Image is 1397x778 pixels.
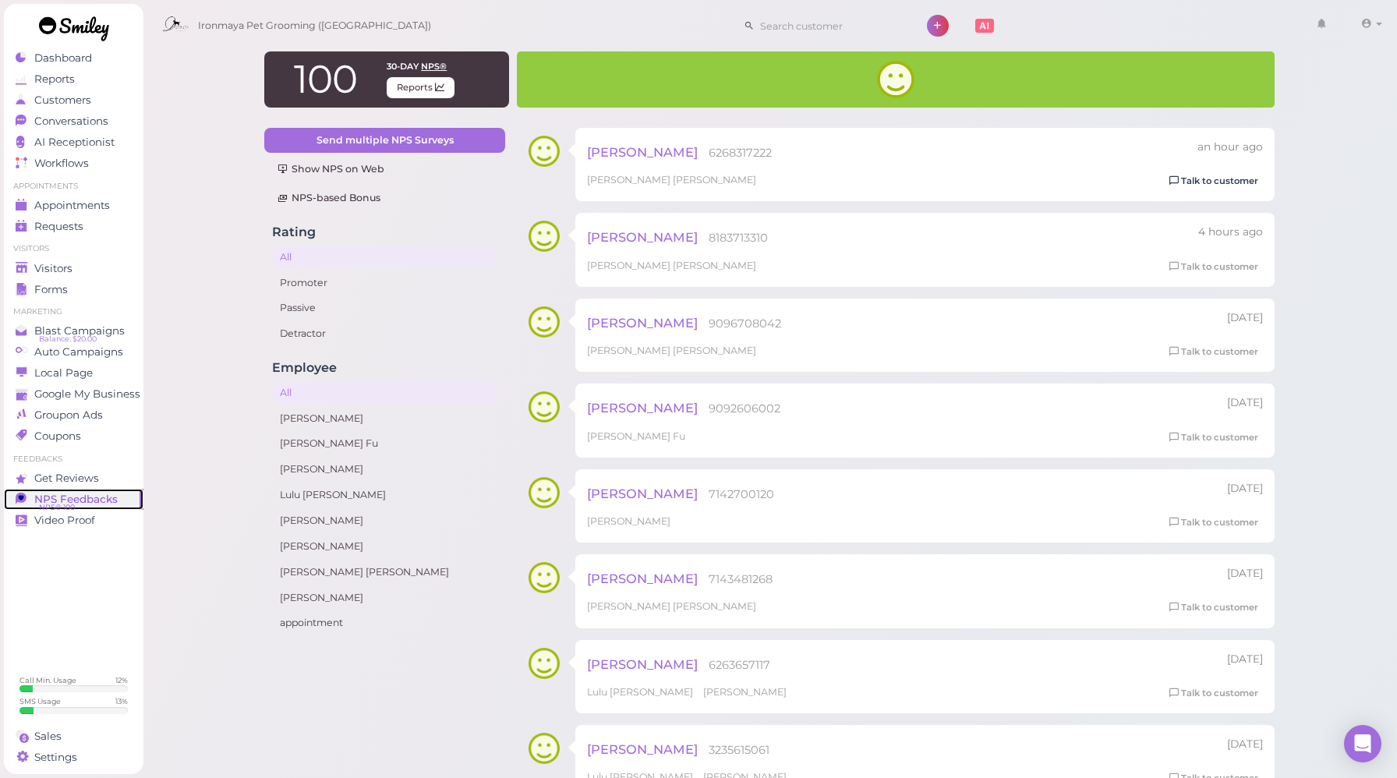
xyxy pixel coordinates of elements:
span: Forms [34,283,68,296]
div: 09/12 04:55pm [1197,140,1263,155]
span: 8183713310 [709,231,768,245]
a: Promoter [272,272,497,294]
a: Get Reviews [4,468,143,489]
a: Groupon Ads [4,405,143,426]
a: Talk to customer [1165,685,1263,702]
div: 09/06 01:05pm [1227,481,1263,497]
div: Open Intercom Messenger [1344,725,1381,762]
div: 09/10 04:30pm [1227,310,1263,326]
li: Marketing [4,306,143,317]
span: 6268317222 [709,146,772,160]
span: Visitors [34,262,73,275]
span: Auto Campaigns [34,345,123,359]
a: Talk to customer [1165,259,1263,275]
a: [PERSON_NAME] [PERSON_NAME] [272,561,497,583]
div: NPS-based Bonus [278,191,492,205]
div: 09/05 01:59pm [1227,652,1263,667]
a: [PERSON_NAME] [272,536,497,557]
span: Reports [387,77,454,98]
span: Ironmaya Pet Grooming ([GEOGRAPHIC_DATA]) [198,4,431,48]
a: Requests [4,216,143,237]
span: Video Proof [34,514,95,527]
span: [PERSON_NAME] [PERSON_NAME] [587,345,756,356]
span: Get Reviews [34,472,99,485]
li: Feedbacks [4,454,143,465]
div: 09/09 03:48pm [1227,395,1263,411]
a: Send multiple NPS Surveys [264,128,505,153]
span: Appointments [34,199,110,212]
span: NPS® 100 [39,501,75,514]
span: AI Receptionist [34,136,115,149]
span: Blast Campaigns [34,324,125,338]
div: Call Min. Usage [19,675,76,685]
a: Talk to customer [1165,173,1263,189]
div: 09/05 04:39pm [1227,566,1263,582]
a: Sales [4,726,143,747]
span: Settings [34,751,77,764]
span: [PERSON_NAME] [587,144,698,160]
span: 9092606002 [709,401,780,416]
span: [PERSON_NAME] [587,571,698,586]
li: Visitors [4,243,143,254]
span: Balance: $20.00 [39,333,97,345]
a: [PERSON_NAME] [272,587,497,609]
span: Groupon Ads [34,408,103,422]
span: 9096708042 [709,317,781,331]
a: [PERSON_NAME] [272,510,497,532]
span: Coupons [34,430,81,443]
div: 09/12 02:01pm [1198,225,1263,240]
a: Forms [4,279,143,300]
h4: Employee [272,360,497,375]
span: Reports [34,72,75,86]
span: 100 [294,55,357,103]
a: Detractor [272,323,497,345]
span: [PERSON_NAME] [587,486,698,501]
a: Video Proof [4,510,143,531]
a: Google My Business [4,384,143,405]
a: All [272,382,497,404]
a: [PERSON_NAME] [272,458,497,480]
span: [PERSON_NAME] [587,741,698,757]
h4: Rating [272,225,497,239]
span: 7142700120 [709,487,774,501]
a: NPS-based Bonus [264,186,505,210]
input: Search customer [755,13,906,38]
a: Customers [4,90,143,111]
a: Conversations [4,111,143,132]
a: NPS Feedbacks NPS® 100 [4,489,143,510]
span: Requests [34,220,83,233]
a: Show NPS on Web [264,157,505,182]
span: NPS Feedbacks [34,493,118,506]
li: Appointments [4,181,143,192]
a: Coupons [4,426,143,447]
span: Google My Business [34,387,140,401]
div: 09/05 01:12pm [1227,737,1263,752]
span: [PERSON_NAME] [PERSON_NAME] [587,260,756,271]
span: [PERSON_NAME] [587,656,698,672]
div: 12 % [115,675,128,685]
a: Passive [272,297,497,319]
span: Customers [34,94,91,107]
a: Workflows [4,153,143,174]
span: 7143481268 [709,572,773,586]
a: Lulu [PERSON_NAME] [272,484,497,506]
span: Lulu [PERSON_NAME] [587,686,695,698]
a: appointment [272,612,497,634]
span: 30-day [387,61,419,72]
a: Dashboard [4,48,143,69]
span: [PERSON_NAME] [PERSON_NAME] [587,174,756,186]
span: 6263657117 [709,658,770,672]
a: Talk to customer [1165,515,1263,531]
a: AI Receptionist [4,132,143,153]
span: [PERSON_NAME] [587,315,698,331]
a: Reports [4,69,143,90]
span: [PERSON_NAME] [587,229,698,245]
a: Talk to customer [1165,430,1263,446]
span: Conversations [34,115,108,128]
div: 13 % [115,696,128,706]
span: [PERSON_NAME] [587,515,670,527]
span: Sales [34,730,62,743]
a: Auto Campaigns [4,341,143,362]
span: [PERSON_NAME] [703,686,787,698]
a: Settings [4,747,143,768]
